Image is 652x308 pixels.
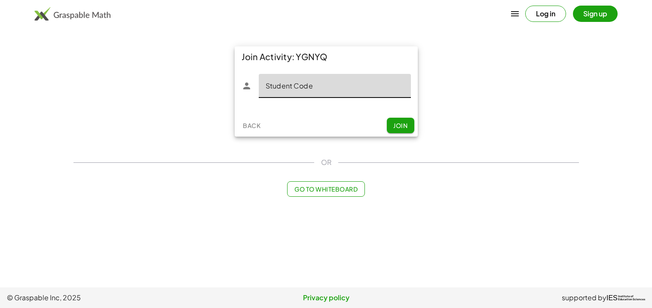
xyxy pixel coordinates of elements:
a: IESInstitute ofEducation Sciences [606,293,645,303]
span: Join [393,122,407,129]
span: OR [321,157,331,168]
span: © Graspable Inc, 2025 [7,293,220,303]
button: Log in [525,6,566,22]
span: Go to Whiteboard [294,185,358,193]
span: Back [243,122,260,129]
button: Join [387,118,414,133]
span: Institute of Education Sciences [618,295,645,301]
button: Sign up [573,6,618,22]
button: Go to Whiteboard [287,181,365,197]
span: supported by [562,293,606,303]
a: Privacy policy [220,293,432,303]
div: Join Activity: YGNYQ [235,46,418,67]
button: Back [238,118,266,133]
span: IES [606,294,618,302]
